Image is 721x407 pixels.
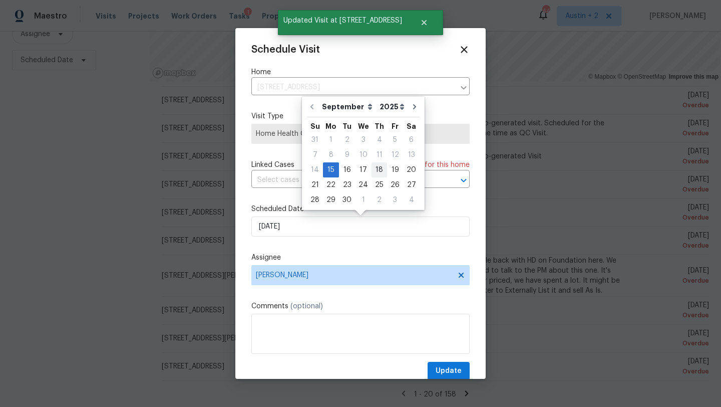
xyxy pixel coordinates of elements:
div: 30 [339,193,355,207]
abbr: Sunday [310,123,320,130]
div: Fri Sep 26 2025 [387,177,403,192]
div: Wed Sep 10 2025 [355,147,372,162]
label: Home [251,67,470,77]
span: Updated Visit at [STREET_ADDRESS] [278,10,408,31]
input: M/D/YYYY [251,217,470,237]
div: 3 [355,133,372,147]
div: Sat Sep 27 2025 [403,177,420,192]
div: 12 [387,148,403,162]
div: 2 [372,193,387,207]
div: 5 [387,133,403,147]
div: Sat Sep 13 2025 [403,147,420,162]
div: 17 [355,163,372,177]
div: 21 [307,178,323,192]
div: Tue Sep 23 2025 [339,177,355,192]
div: Thu Sep 25 2025 [372,177,387,192]
div: Thu Sep 18 2025 [372,162,387,177]
div: Sat Sep 06 2025 [403,132,420,147]
div: 10 [355,148,372,162]
div: 7 [307,148,323,162]
span: Schedule Visit [251,45,320,55]
div: 23 [339,178,355,192]
div: Mon Sep 29 2025 [323,192,339,208]
span: Home Health Checkup [256,129,465,139]
div: Sun Sep 07 2025 [307,147,323,162]
div: 2 [339,133,355,147]
div: Sun Sep 21 2025 [307,177,323,192]
label: Visit Type [251,111,470,121]
div: Mon Sep 22 2025 [323,177,339,192]
label: Comments [251,301,470,311]
span: [PERSON_NAME] [256,271,452,279]
abbr: Tuesday [342,123,351,130]
div: Wed Sep 24 2025 [355,177,372,192]
label: Assignee [251,253,470,263]
div: 1 [323,133,339,147]
div: Wed Oct 01 2025 [355,192,372,208]
div: Fri Oct 03 2025 [387,192,403,208]
div: Sat Sep 20 2025 [403,162,420,177]
button: Open [457,173,471,187]
input: Enter in an address [251,80,455,95]
div: 16 [339,163,355,177]
div: 15 [323,163,339,177]
div: 26 [387,178,403,192]
div: Tue Sep 02 2025 [339,132,355,147]
div: Wed Sep 17 2025 [355,162,372,177]
abbr: Wednesday [358,123,369,130]
div: 11 [372,148,387,162]
div: Thu Sep 11 2025 [372,147,387,162]
div: 20 [403,163,420,177]
label: Scheduled Date [251,204,470,214]
select: Month [319,99,377,114]
div: Tue Sep 09 2025 [339,147,355,162]
div: 3 [387,193,403,207]
select: Year [377,99,407,114]
div: 13 [403,148,420,162]
div: 18 [372,163,387,177]
div: 31 [307,133,323,147]
div: 4 [372,133,387,147]
button: Update [428,362,470,380]
div: Mon Sep 15 2025 [323,162,339,177]
div: 28 [307,193,323,207]
abbr: Friday [392,123,399,130]
div: 27 [403,178,420,192]
span: (optional) [290,303,323,310]
span: Close [459,44,470,55]
div: Fri Sep 12 2025 [387,147,403,162]
div: Sun Sep 28 2025 [307,192,323,208]
div: 14 [307,163,323,177]
span: Linked Cases [251,160,294,170]
button: Close [408,13,441,33]
div: Mon Sep 01 2025 [323,132,339,147]
button: Go to next month [407,97,422,117]
div: 25 [372,178,387,192]
div: Thu Oct 02 2025 [372,192,387,208]
div: 22 [323,178,339,192]
div: 4 [403,193,420,207]
div: 1 [355,193,372,207]
div: Fri Sep 05 2025 [387,132,403,147]
abbr: Monday [325,123,336,130]
div: 9 [339,148,355,162]
div: Mon Sep 08 2025 [323,147,339,162]
abbr: Saturday [407,123,416,130]
button: Go to previous month [304,97,319,117]
div: Sun Aug 31 2025 [307,132,323,147]
div: Fri Sep 19 2025 [387,162,403,177]
div: 19 [387,163,403,177]
div: Sun Sep 14 2025 [307,162,323,177]
div: Tue Sep 30 2025 [339,192,355,208]
div: 6 [403,133,420,147]
div: 29 [323,193,339,207]
div: Tue Sep 16 2025 [339,162,355,177]
div: 24 [355,178,372,192]
span: Update [436,365,462,377]
abbr: Thursday [375,123,384,130]
div: 8 [323,148,339,162]
div: Wed Sep 03 2025 [355,132,372,147]
div: Thu Sep 04 2025 [372,132,387,147]
input: Select cases [251,172,442,188]
div: Sat Oct 04 2025 [403,192,420,208]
